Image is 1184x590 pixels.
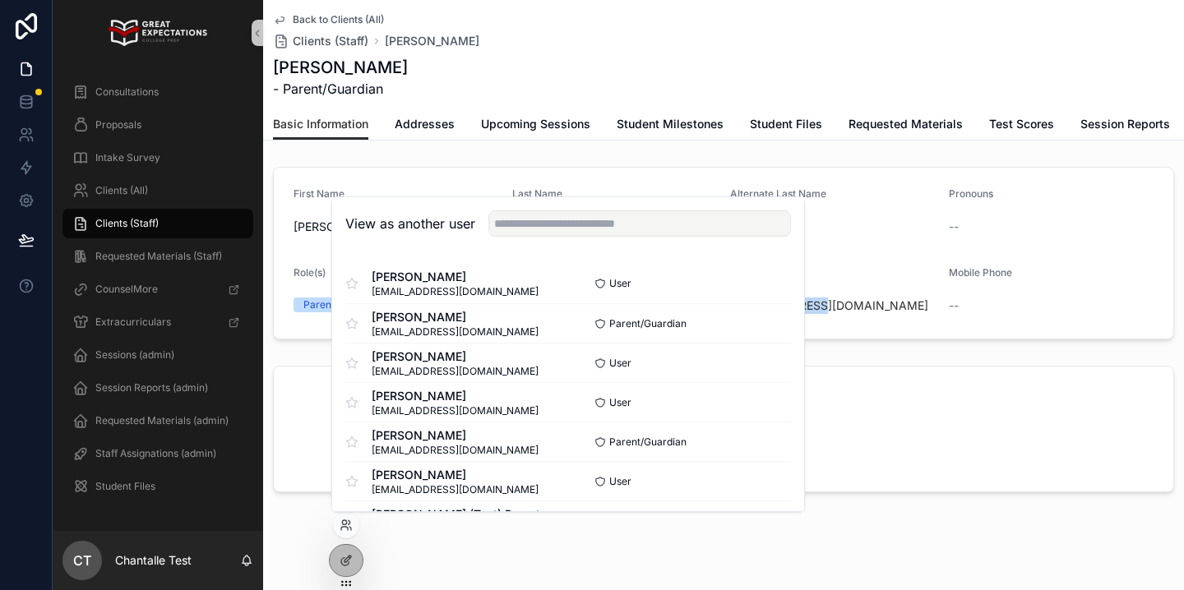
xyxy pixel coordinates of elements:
span: -- [949,219,959,235]
a: Requested Materials (Staff) [62,242,253,271]
span: Intake Survey [95,151,160,164]
a: Clients (All) [62,176,253,205]
span: [EMAIL_ADDRESS][DOMAIN_NAME] [372,404,539,417]
span: Parent/Guardian [609,436,687,449]
span: User [609,475,631,488]
span: Student Milestones [617,116,724,132]
span: Requested Materials (Staff) [95,250,222,263]
span: Test Scores [989,116,1054,132]
span: Mobile Phone [949,266,1012,279]
span: Basic Information [273,116,368,132]
a: Student Files [750,109,822,142]
a: Addresses [395,109,455,142]
span: [EMAIL_ADDRESS][DOMAIN_NAME] [372,365,539,378]
a: [EMAIL_ADDRESS][DOMAIN_NAME] [730,297,928,314]
a: Requested Materials (admin) [62,406,253,436]
a: Test Scores [989,109,1054,142]
span: - Parent/Guardian [273,79,408,99]
span: User [609,357,631,370]
span: Addresses [395,116,455,132]
h2: View as another user [345,214,475,233]
span: Session Reports (admin) [95,381,208,394]
span: -- [949,297,959,314]
span: [PERSON_NAME] [372,269,539,285]
span: [EMAIL_ADDRESS][DOMAIN_NAME] [372,444,539,457]
span: [PERSON_NAME] [294,219,499,235]
span: Student Files [750,116,822,132]
a: CounselMore [62,274,253,304]
span: [PERSON_NAME] [372,427,539,444]
div: scrollable content [53,66,263,531]
img: App logo [109,20,206,46]
p: Chantalle Test [115,552,192,569]
a: Staff Assignations (admin) [62,439,253,468]
div: Parent/Guardian [303,297,381,312]
a: Student Milestones [617,109,724,142]
span: Staff Assignations (admin) [95,447,216,460]
span: User [609,396,631,409]
span: [EMAIL_ADDRESS][DOMAIN_NAME] [372,325,539,339]
a: Extracurriculars [62,307,253,337]
span: Requested Materials [849,116,963,132]
span: [EMAIL_ADDRESS][DOMAIN_NAME] [372,483,539,496]
span: Upcoming Sessions [481,116,590,132]
span: User [609,277,631,290]
span: [EMAIL_ADDRESS][DOMAIN_NAME] [372,285,539,298]
span: Pronouns [949,187,993,200]
span: Role(s) [294,266,326,279]
a: Session Reports (admin) [62,373,253,403]
span: First Name [294,187,345,200]
span: Session Reports [1080,116,1170,132]
a: Session Reports [1080,109,1170,142]
span: Alternate Last Name [730,187,826,200]
span: Requested Materials (admin) [95,414,229,427]
a: Requested Materials [849,109,963,142]
span: Student Files [95,480,155,493]
span: Sessions (admin) [95,348,174,362]
span: Clients (Staff) [95,217,159,230]
span: Proposals [95,118,141,131]
span: Back to Clients (All) [293,13,384,26]
span: Consultations [95,85,159,99]
a: Clients (Staff) [273,33,368,49]
a: Intake Survey [62,143,253,173]
a: Sessions (admin) [62,340,253,370]
a: Student Files [62,472,253,501]
span: Clients (All) [95,184,148,197]
span: CT [73,551,91,570]
span: Parent/Guardian [609,317,687,330]
span: Extracurriculars [95,316,171,329]
a: Upcoming Sessions [481,109,590,142]
span: Clients (Staff) [293,33,368,49]
a: Basic Information [273,109,368,141]
span: [PERSON_NAME] [372,467,539,483]
span: [PERSON_NAME] [372,309,539,325]
a: Consultations [62,77,253,107]
span: Last Name [512,187,562,200]
h1: [PERSON_NAME] [273,56,408,79]
a: Back to Clients (All) [273,13,384,26]
a: Proposals [62,110,253,140]
span: [PERSON_NAME] (Test) Parent [372,506,568,523]
span: CounselMore [95,283,158,296]
a: Clients (Staff) [62,209,253,238]
a: [PERSON_NAME] [385,33,479,49]
span: [PERSON_NAME] [372,388,539,404]
span: [PERSON_NAME] [372,348,539,365]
